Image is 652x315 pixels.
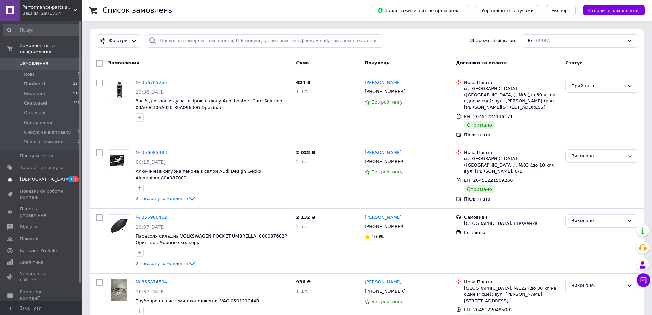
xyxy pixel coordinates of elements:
span: Скасовані [24,100,47,106]
div: Готівкою [464,230,560,236]
a: Алюмінієва фігурка гекона в салон Audi Design Gecko Aluminium,80A087000 [136,169,261,180]
input: Пошук [3,24,81,36]
div: Отримано [464,185,495,193]
div: [PHONE_NUMBER] [363,222,407,231]
a: Трубопровід системи охолодження VAG 059121044B [136,298,259,303]
span: ЕН: 20451224136171 [464,114,513,119]
span: Повідомлення [20,153,53,159]
span: Покупці [20,236,38,242]
span: 1916 [71,90,80,97]
span: Всі [528,38,535,44]
span: Performance-parts shop [22,4,74,10]
div: [GEOGRAPHIC_DATA], №122 (до 30 кг на одне місце): вул. [PERSON_NAME][STREET_ADDRESS] [464,285,560,304]
div: [PHONE_NUMBER] [363,157,407,166]
a: Створити замовлення [576,8,645,13]
span: Без рейтингу [371,99,403,105]
button: Експорт [546,5,576,15]
span: Управління сайтом [20,271,63,283]
span: 100% [371,234,384,239]
div: Нова Пошта [464,149,560,156]
span: 0 [78,139,80,145]
span: 1 [78,110,80,116]
span: 13:38[DATE] [136,89,166,95]
span: Панель управління [20,206,63,218]
div: Самовивіз [464,214,560,220]
span: 2 товара у замовленні [136,261,188,266]
div: [PHONE_NUMBER] [363,87,407,96]
span: 16:37[DATE] [136,289,166,294]
a: [PERSON_NAME] [365,214,401,221]
span: Відправлено [24,120,54,126]
img: Фото товару [111,279,127,301]
span: Замовлення [20,60,48,66]
span: 2 шт. [296,159,308,164]
span: Управління статусами [481,8,534,13]
span: Експорт [551,8,571,13]
span: Чекає отримання [24,139,65,145]
span: Статус [565,60,583,65]
div: Виконано [571,153,624,160]
span: 0 [78,71,80,77]
div: Нова Пошта [464,80,560,86]
a: № 356085483 [136,150,167,155]
span: Фільтри [109,38,128,44]
span: Збережені фільтри: [470,38,516,44]
span: Відгуки [20,224,38,230]
a: [PERSON_NAME] [365,279,401,286]
div: Післяплата [464,196,560,202]
button: Управління статусами [476,5,539,15]
span: Гаманець компанії [20,289,63,301]
div: Післяплата [464,132,560,138]
div: [GEOGRAPHIC_DATA], Шевченка [464,220,560,227]
span: 2 товара у замовленні [136,196,188,201]
img: Фото товару [109,80,129,101]
a: 2 товара у замовленні [136,261,196,266]
span: Прийняті [24,81,45,87]
span: Каталог ProSale [20,247,57,254]
span: Замовлення та повідомлення [20,43,82,55]
span: 1 [68,176,74,182]
span: Покупець [365,60,389,65]
span: 2 132 ₴ [296,215,315,220]
span: [DEMOGRAPHIC_DATA] [20,176,71,182]
a: Засіб для догляду за шкірою салону Audi Leather Care Solution, 00A096306A020 89A096306 Оригінал. [136,98,284,110]
span: 0 [78,120,80,126]
span: 746 [73,100,80,106]
img: Фото товару [108,217,130,234]
span: 1 [73,176,79,182]
a: Фото товару [108,279,130,301]
span: 1 шт. [296,289,308,294]
span: Очікує на відправку [24,129,71,135]
span: Оплачені [24,110,46,116]
span: (2987) [536,38,551,43]
span: Товари та послуги [20,165,63,171]
span: 1 шт. [296,89,308,94]
div: [PHONE_NUMBER] [363,287,407,296]
a: 2 товара у замовленні [136,196,196,201]
span: Аналітика [20,259,43,265]
span: Без рейтингу [371,299,403,304]
span: 324 [73,81,80,87]
span: Нові [24,71,34,77]
button: Чат з покупцем [637,273,650,287]
div: м. [GEOGRAPHIC_DATA] ([GEOGRAPHIC_DATA].), №3 (до 30 кг на одне місце): вул. [PERSON_NAME] (ран. ... [464,86,560,111]
span: 00:15[DATE] [136,159,166,165]
div: Ваш ID: 2971754 [22,10,82,16]
a: [PERSON_NAME] [365,149,401,156]
input: Пошук за номером замовлення, ПІБ покупця, номером телефону, Email, номером накладної [146,34,384,48]
span: Показники роботи компанії [20,188,63,201]
div: Виконано [571,282,624,289]
span: Замовлення [108,60,139,65]
span: 2 028 ₴ [296,150,315,155]
div: Отримано [464,121,495,129]
a: № 356705755 [136,80,167,85]
a: Фото товару [108,214,130,236]
a: Парасоля складна VOLKSWAGEN POCKET UMBRELLA, 000087602P Оригінал. Чорного кольору [136,233,287,245]
span: 20:37[DATE] [136,224,166,230]
div: Виконано [571,217,624,225]
div: Нова Пошта [464,279,560,285]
